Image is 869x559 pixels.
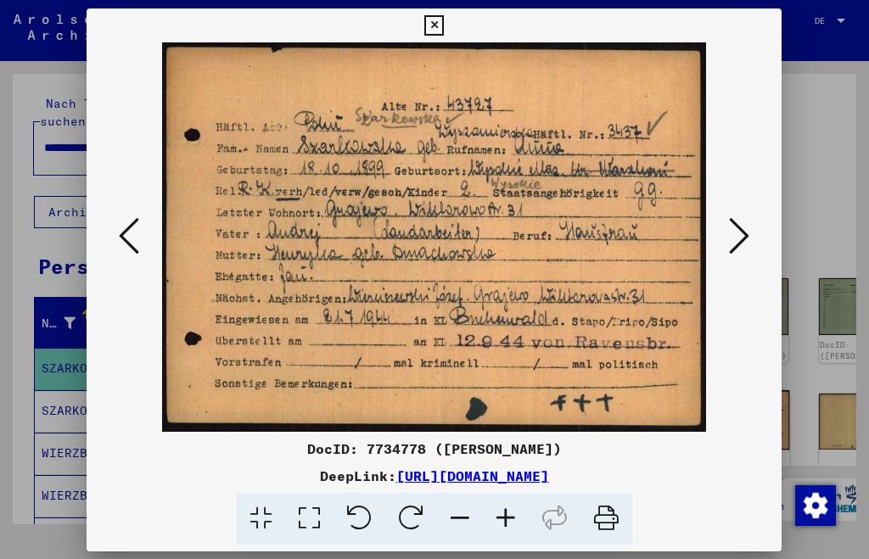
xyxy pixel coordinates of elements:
[396,467,549,484] a: [URL][DOMAIN_NAME]
[87,439,782,459] div: DocID: 7734778 ([PERSON_NAME])
[144,42,724,432] img: 001.jpg
[794,484,835,525] div: Zustimmung ändern
[87,466,782,486] div: DeepLink:
[795,485,836,526] img: Zustimmung ändern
